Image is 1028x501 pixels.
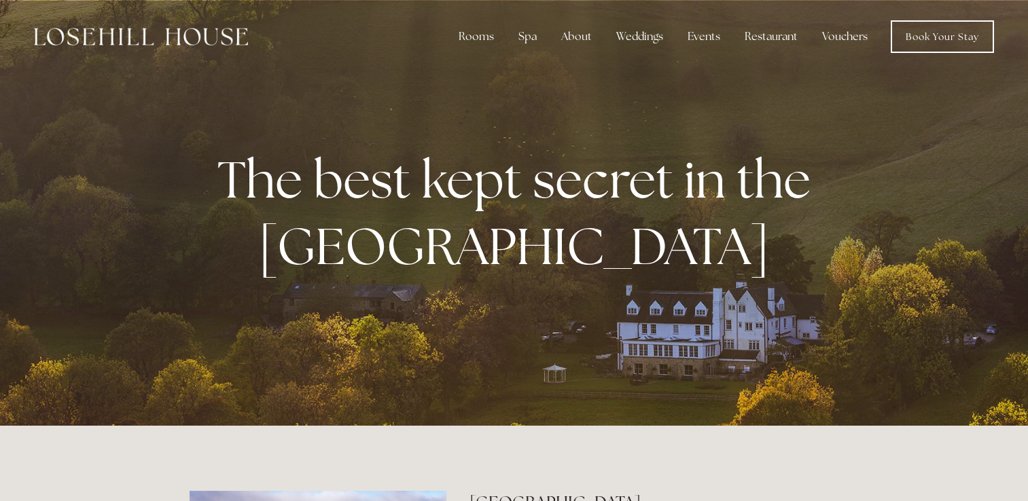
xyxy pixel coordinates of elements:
div: Rooms [448,23,505,50]
a: Book Your Stay [891,20,994,53]
div: About [550,23,603,50]
div: Events [677,23,731,50]
img: Losehill House [34,28,248,45]
div: Spa [508,23,548,50]
div: Weddings [605,23,674,50]
div: Restaurant [734,23,809,50]
a: Vouchers [811,23,879,50]
strong: The best kept secret in the [GEOGRAPHIC_DATA] [217,146,821,279]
